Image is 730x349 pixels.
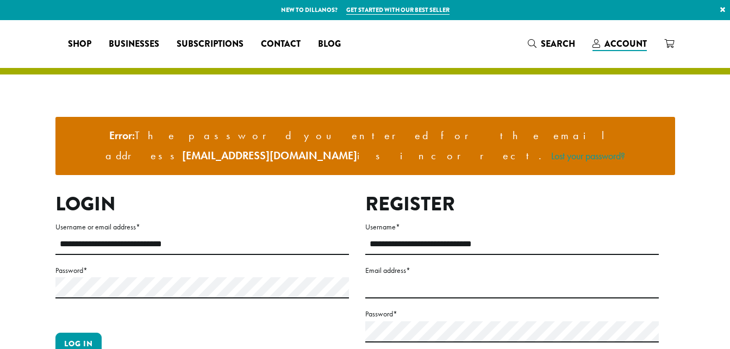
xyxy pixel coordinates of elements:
[318,38,341,51] span: Blog
[541,38,575,50] span: Search
[261,38,301,51] span: Contact
[55,220,349,234] label: Username or email address
[109,128,135,142] strong: Error:
[551,149,625,162] a: Lost your password?
[604,38,647,50] span: Account
[519,35,584,53] a: Search
[365,220,659,234] label: Username
[182,148,357,163] strong: [EMAIL_ADDRESS][DOMAIN_NAME]
[55,192,349,216] h2: Login
[365,192,659,216] h2: Register
[55,264,349,277] label: Password
[365,307,659,321] label: Password
[64,126,666,166] li: The password you entered for the email address is incorrect.
[346,5,450,15] a: Get started with our best seller
[177,38,244,51] span: Subscriptions
[109,38,159,51] span: Businesses
[59,35,100,53] a: Shop
[365,264,659,277] label: Email address
[68,38,91,51] span: Shop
